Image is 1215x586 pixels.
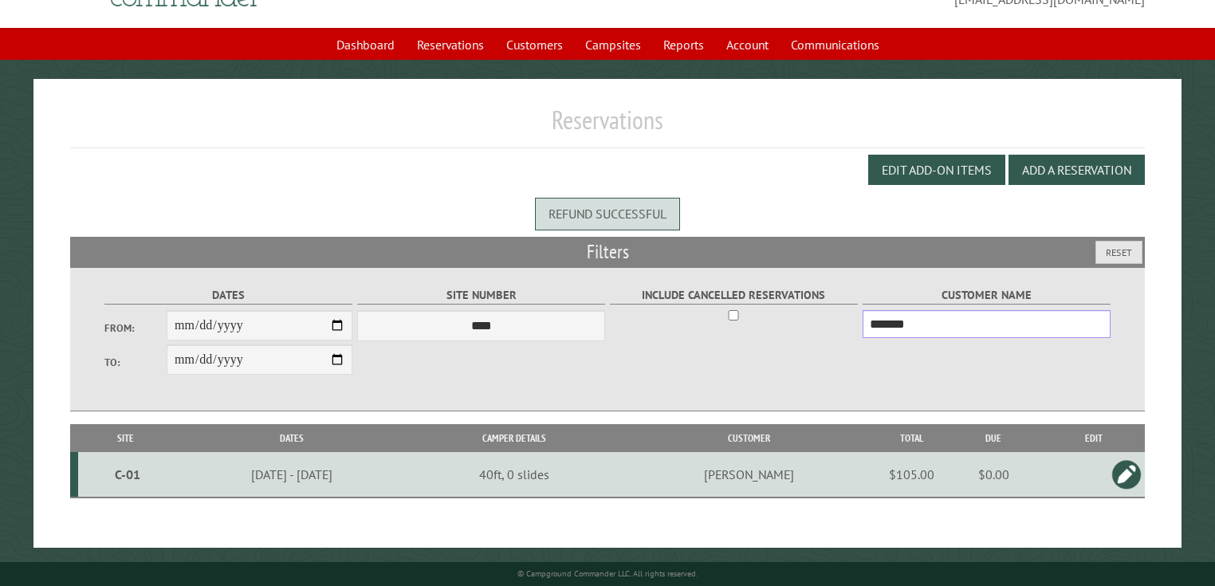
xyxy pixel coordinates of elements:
[576,29,651,60] a: Campsites
[104,286,352,305] label: Dates
[863,286,1111,305] label: Customer Name
[411,452,618,498] td: 40ft, 0 slides
[411,424,618,452] th: Camper Details
[104,355,167,370] label: To:
[85,466,171,482] div: C-01
[781,29,889,60] a: Communications
[497,29,572,60] a: Customers
[175,466,408,482] div: [DATE] - [DATE]
[517,568,698,579] small: © Campground Commander LLC. All rights reserved.
[1044,424,1146,452] th: Edit
[717,29,778,60] a: Account
[327,29,404,60] a: Dashboard
[610,286,858,305] label: Include Cancelled Reservations
[944,452,1044,498] td: $0.00
[407,29,493,60] a: Reservations
[868,155,1005,185] button: Edit Add-on Items
[173,424,411,452] th: Dates
[1095,241,1142,264] button: Reset
[535,198,680,230] div: Refund successful
[104,321,167,336] label: From:
[654,29,714,60] a: Reports
[78,424,173,452] th: Site
[70,237,1146,267] h2: Filters
[880,452,944,498] td: $105.00
[70,104,1146,148] h1: Reservations
[944,424,1044,452] th: Due
[357,286,605,305] label: Site Number
[880,424,944,452] th: Total
[618,424,880,452] th: Customer
[618,452,880,498] td: [PERSON_NAME]
[1009,155,1145,185] button: Add a Reservation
